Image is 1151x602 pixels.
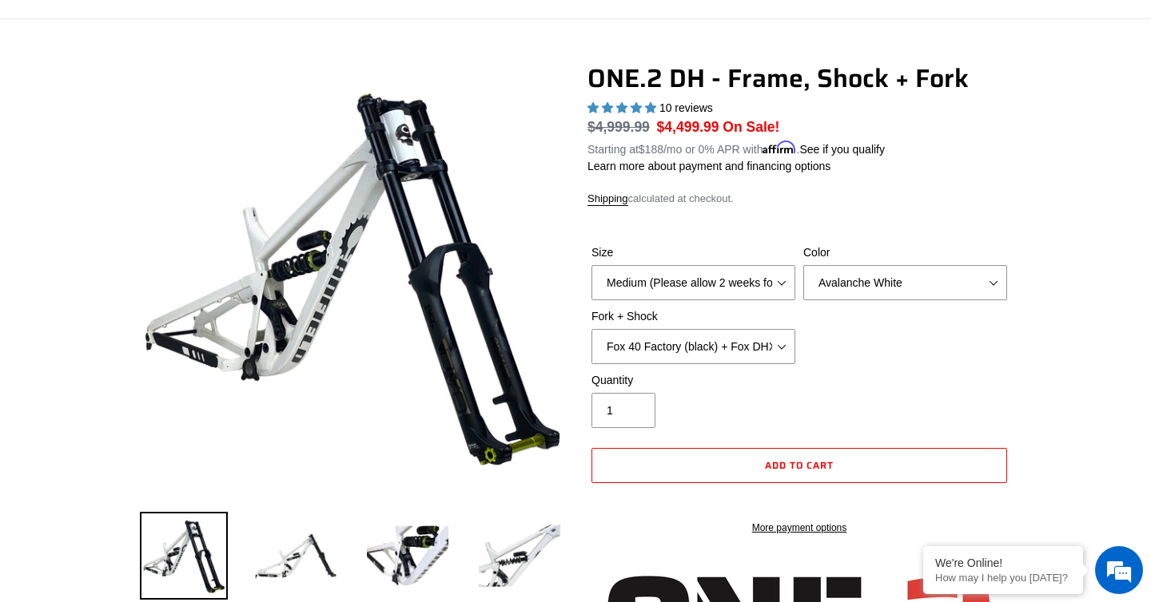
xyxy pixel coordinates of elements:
a: Learn more about payment and financing options [587,160,830,172]
span: 5.00 stars [587,101,659,114]
a: See if you qualify - Learn more about Affirm Financing (opens in modal) [799,143,885,156]
p: How may I help you today? [935,572,1071,584]
a: Shipping [587,192,628,206]
h1: ONE.2 DH - Frame, Shock + Fork [587,63,1011,93]
img: Load image into Gallery viewer, ONE.2 DH - Frame, Shock + Fork [140,512,228,600]
button: Add to cart [591,448,1007,483]
span: Affirm [763,141,796,154]
s: $4,999.99 [587,119,650,135]
span: 10 reviews [659,101,713,114]
div: calculated at checkout. [587,191,1011,207]
span: $188 [639,143,663,156]
label: Quantity [591,372,795,389]
label: Fork + Shock [591,308,795,325]
img: Load image into Gallery viewer, ONE.2 DH - Frame, Shock + Fork [252,512,340,600]
div: We're Online! [935,556,1071,569]
img: Load image into Gallery viewer, ONE.2 DH - Frame, Shock + Fork [476,512,564,600]
label: Color [803,244,1007,261]
span: Add to cart [765,457,834,473]
span: On Sale! [723,117,779,137]
img: Load image into Gallery viewer, ONE.2 DH - Frame, Shock + Fork [364,512,452,600]
p: Starting at /mo or 0% APR with . [587,137,885,158]
a: More payment options [591,521,1007,535]
label: Size [591,244,795,261]
span: $4,499.99 [657,119,719,135]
